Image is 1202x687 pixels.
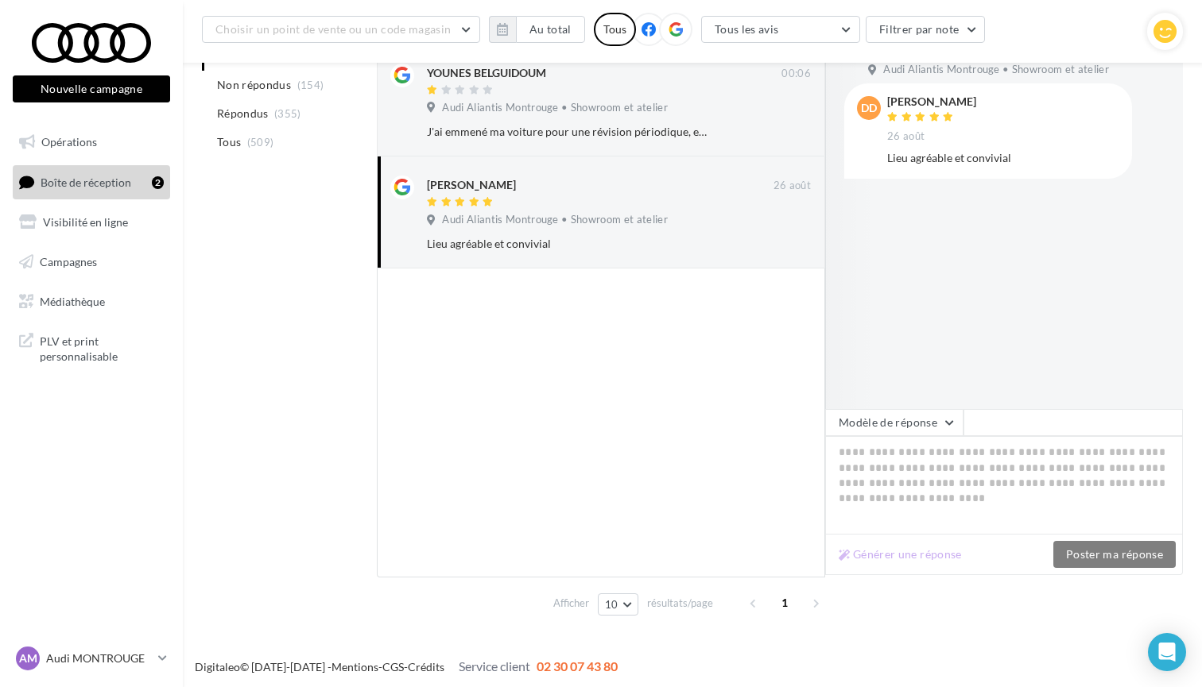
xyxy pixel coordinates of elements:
button: Filtrer par note [866,16,986,43]
div: 2 [152,176,164,189]
span: Non répondus [217,77,291,93]
div: Tous [594,13,636,46]
span: Afficher [553,596,589,611]
span: 02 30 07 43 80 [537,658,618,673]
a: Mentions [332,660,378,673]
span: Audi Aliantis Montrouge • Showroom et atelier [442,101,668,115]
span: résultats/page [647,596,713,611]
span: Médiathèque [40,294,105,307]
span: (355) [274,107,301,120]
button: Au total [516,16,585,43]
a: Boîte de réception2 [10,165,173,199]
span: 10 [605,598,618,611]
a: PLV et print personnalisable [10,324,173,371]
div: J'ai emmené ma voiture pour une révision périodique, elle était intacte, sans aucun souci, elle e... [427,124,708,140]
button: Au total [489,16,585,43]
div: Open Intercom Messenger [1148,633,1186,671]
a: Crédits [408,660,444,673]
button: 10 [598,593,638,616]
span: (509) [247,136,274,149]
button: Nouvelle campagne [13,75,170,102]
span: PLV et print personnalisable [40,330,164,365]
span: 00:06 [781,67,811,81]
a: Médiathèque [10,285,173,318]
span: (154) [297,79,324,91]
span: 26 août [774,179,811,193]
span: © [DATE]-[DATE] - - - [195,660,618,673]
a: CGS [382,660,404,673]
button: Poster ma réponse [1053,541,1176,568]
button: Tous les avis [701,16,860,43]
button: Choisir un point de vente ou un code magasin [202,16,480,43]
div: Lieu agréable et convivial [887,150,1119,166]
button: Modèle de réponse [825,409,964,436]
span: dD [861,100,877,116]
div: [PERSON_NAME] [427,177,516,193]
span: 1 [772,590,797,616]
a: Digitaleo [195,660,240,673]
span: Service client [459,658,530,673]
span: Choisir un point de vente ou un code magasin [215,22,451,36]
span: AM [19,650,37,666]
span: Campagnes [40,255,97,268]
a: Campagnes [10,245,173,279]
div: Lieu agréable et convivial [427,236,708,252]
span: Visibilité en ligne [43,215,128,229]
a: Opérations [10,125,173,159]
span: Opérations [41,135,97,149]
div: YOUNES BELGUIDOUM [427,65,546,81]
span: Boîte de réception [41,175,131,188]
span: Audi Aliantis Montrouge • Showroom et atelier [883,63,1109,77]
span: Audi Aliantis Montrouge • Showroom et atelier [442,213,668,227]
span: Tous les avis [715,22,779,36]
span: 26 août [887,129,925,144]
p: Audi MONTROUGE [46,650,152,666]
button: Générer une réponse [832,545,968,564]
a: Visibilité en ligne [10,206,173,239]
span: Répondus [217,106,269,122]
a: AM Audi MONTROUGE [13,643,170,673]
span: Tous [217,134,241,150]
div: [PERSON_NAME] [887,96,976,107]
